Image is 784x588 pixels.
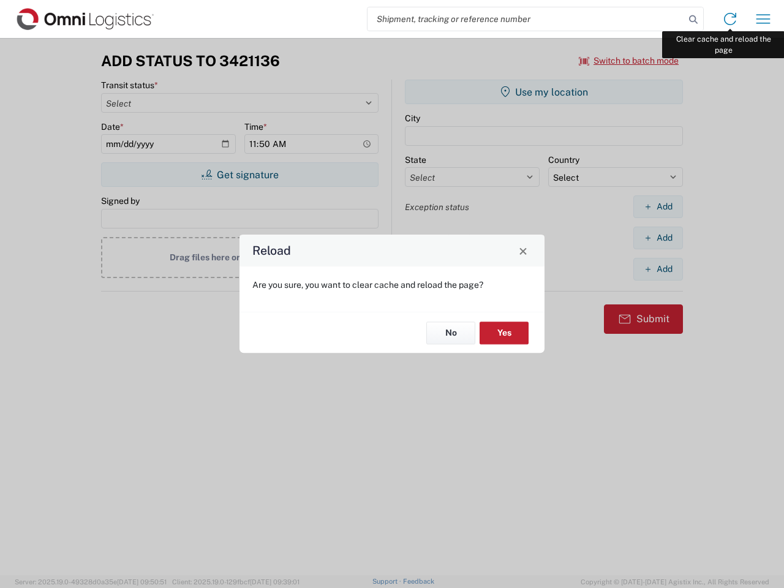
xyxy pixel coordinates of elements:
button: No [426,322,475,344]
h4: Reload [252,242,291,260]
button: Close [514,242,532,259]
button: Yes [480,322,529,344]
p: Are you sure, you want to clear cache and reload the page? [252,279,532,290]
input: Shipment, tracking or reference number [367,7,685,31]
